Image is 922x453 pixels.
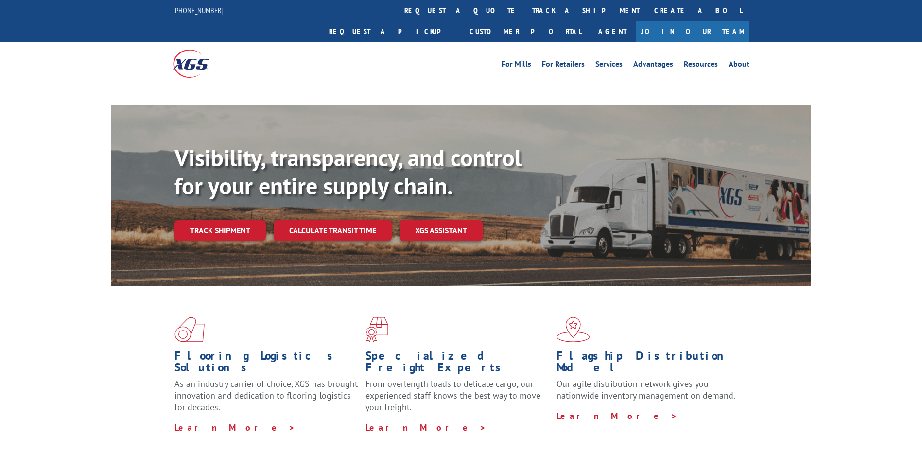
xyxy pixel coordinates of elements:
[365,422,487,433] a: Learn More >
[365,317,388,342] img: xgs-icon-focused-on-flooring-red
[557,350,740,378] h1: Flagship Distribution Model
[365,378,549,421] p: From overlength loads to delicate cargo, our experienced staff knows the best way to move your fr...
[274,220,392,241] a: Calculate transit time
[400,220,483,241] a: XGS ASSISTANT
[365,350,549,378] h1: Specialized Freight Experts
[589,21,636,42] a: Agent
[557,378,735,401] span: Our agile distribution network gives you nationwide inventory management on demand.
[542,60,585,71] a: For Retailers
[636,21,749,42] a: Join Our Team
[173,5,224,15] a: [PHONE_NUMBER]
[684,60,718,71] a: Resources
[729,60,749,71] a: About
[322,21,462,42] a: Request a pickup
[174,422,296,433] a: Learn More >
[557,410,678,421] a: Learn More >
[174,317,205,342] img: xgs-icon-total-supply-chain-intelligence-red
[174,142,522,201] b: Visibility, transparency, and control for your entire supply chain.
[174,378,358,413] span: As an industry carrier of choice, XGS has brought innovation and dedication to flooring logistics...
[462,21,589,42] a: Customer Portal
[502,60,531,71] a: For Mills
[595,60,623,71] a: Services
[633,60,673,71] a: Advantages
[557,317,590,342] img: xgs-icon-flagship-distribution-model-red
[174,220,266,241] a: Track shipment
[174,350,358,378] h1: Flooring Logistics Solutions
